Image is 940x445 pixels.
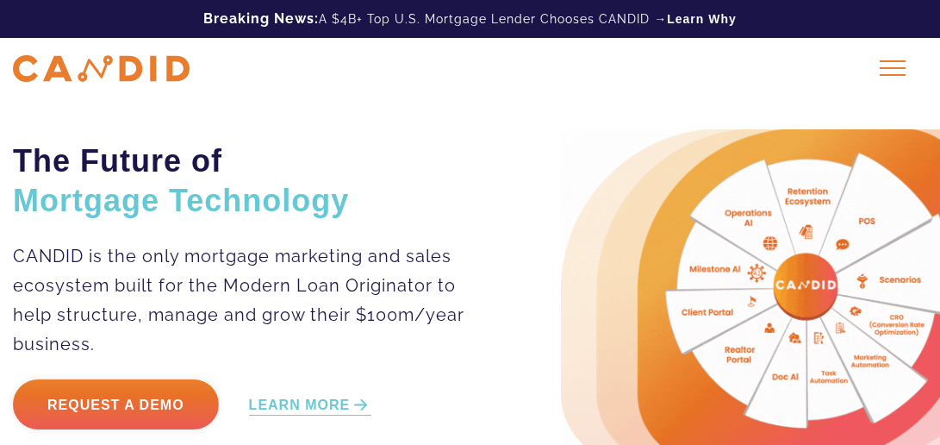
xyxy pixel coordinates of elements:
a: Request a Demo [13,379,219,429]
img: CANDID APP [13,55,190,82]
h2: The Future of [13,141,475,221]
span: Mortgage Technology [13,183,349,218]
b: Breaking News: [203,10,319,27]
a: LEARN MORE [249,396,372,416]
p: CANDID is the only mortgage marketing and sales ecosystem built for the Modern Loan Originator to... [13,241,475,359]
a: Learn Why [667,10,737,28]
